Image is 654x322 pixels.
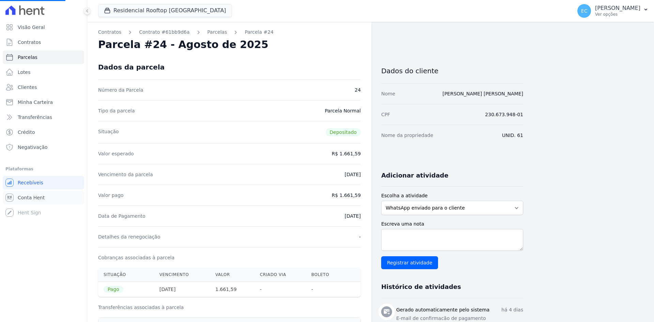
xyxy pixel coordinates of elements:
dd: [DATE] [345,171,361,178]
div: Dados da parcela [98,63,165,71]
button: Residencial Rooftop [GEOGRAPHIC_DATA] [98,4,232,17]
a: Clientes [3,80,84,94]
span: Depositado [326,128,361,136]
dd: R$ 1.661,59 [332,192,361,199]
dd: R$ 1.661,59 [332,150,361,157]
dt: Nome [381,90,395,97]
th: Boleto [306,268,346,282]
p: Ver opções [595,12,640,17]
a: Conta Hent [3,191,84,204]
dt: Valor pago [98,192,124,199]
span: Pago [104,286,123,293]
a: Parcelas [207,29,227,36]
dd: UNID. 61 [502,132,523,139]
span: Lotes [18,69,31,76]
label: Escolha a atividade [381,192,523,199]
a: Contratos [98,29,121,36]
a: Transferências [3,110,84,124]
a: Visão Geral [3,20,84,34]
dt: Tipo da parcela [98,107,135,114]
dd: Parcela Normal [325,107,361,114]
dt: Vencimento da parcela [98,171,153,178]
div: Plataformas [5,165,81,173]
a: Contrato #61bb9d6a [139,29,189,36]
p: há 4 dias [501,306,523,313]
a: Crédito [3,125,84,139]
span: Parcelas [18,54,37,61]
a: Parcelas [3,50,84,64]
span: EC [581,9,588,13]
dt: Situação [98,128,119,136]
th: - [306,282,346,297]
span: Minha Carteira [18,99,53,106]
a: Recebíveis [3,176,84,189]
dd: [DATE] [345,213,361,219]
h3: Gerado automaticamente pelo sistema [396,306,489,313]
dt: Valor esperado [98,150,134,157]
h3: Histórico de atividades [381,283,461,291]
dt: CPF [381,111,390,118]
dt: Detalhes da renegociação [98,233,160,240]
span: Negativação [18,144,48,151]
h3: Dados do cliente [381,67,523,75]
dd: 24 [355,87,361,93]
a: Contratos [3,35,84,49]
input: Registrar atividade [381,256,438,269]
dt: Nome da propriedade [381,132,433,139]
span: Contratos [18,39,41,46]
h3: Transferências associadas à parcela [98,304,361,311]
th: - [254,282,306,297]
p: E-mail de confirmacão de pagamento [396,315,523,322]
th: Valor [210,268,254,282]
span: Transferências [18,114,52,121]
button: EC [PERSON_NAME] Ver opções [572,1,654,20]
span: Conta Hent [18,194,45,201]
dd: - [359,233,361,240]
a: Parcela #24 [245,29,274,36]
a: [PERSON_NAME] [PERSON_NAME] [442,91,523,96]
a: Lotes [3,65,84,79]
dd: 230.673.948-01 [485,111,523,118]
th: Situação [98,268,154,282]
h2: Parcela #24 - Agosto de 2025 [98,39,268,51]
label: Escreva uma nota [381,220,523,228]
dt: Cobranças associadas à parcela [98,254,174,261]
span: Recebíveis [18,179,43,186]
a: Minha Carteira [3,95,84,109]
h3: Adicionar atividade [381,171,448,180]
dt: Data de Pagamento [98,213,145,219]
nav: Breadcrumb [98,29,361,36]
dt: Número da Parcela [98,87,143,93]
p: [PERSON_NAME] [595,5,640,12]
a: Negativação [3,140,84,154]
span: Clientes [18,84,37,91]
th: Criado via [254,268,306,282]
th: 1.661,59 [210,282,254,297]
th: [DATE] [154,282,210,297]
span: Crédito [18,129,35,136]
th: Vencimento [154,268,210,282]
span: Visão Geral [18,24,45,31]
